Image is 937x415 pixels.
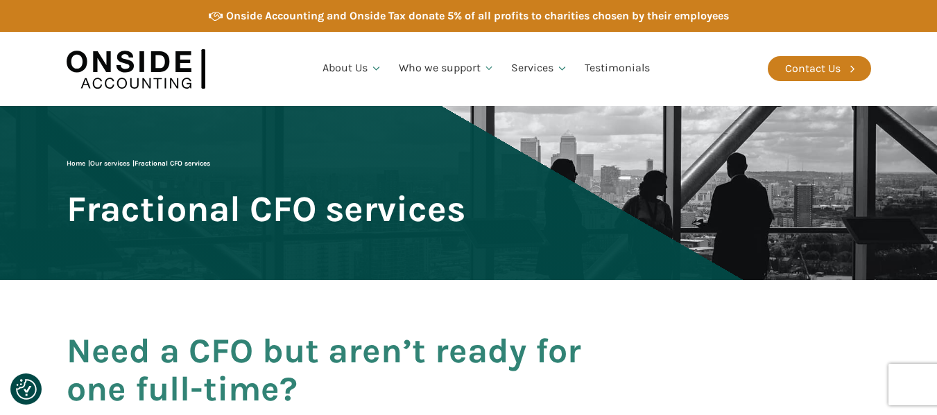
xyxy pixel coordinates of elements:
button: Consent Preferences [16,379,37,400]
a: Testimonials [576,45,658,92]
a: Our services [90,159,130,168]
a: Contact Us [768,56,871,81]
span: Fractional CFO services [67,190,465,228]
span: | | [67,159,210,168]
div: Contact Us [785,60,841,78]
a: Home [67,159,85,168]
img: Onside Accounting [67,42,205,96]
a: Who we support [390,45,504,92]
span: Fractional CFO services [135,159,210,168]
div: Onside Accounting and Onside Tax donate 5% of all profits to charities chosen by their employees [226,7,729,25]
a: Services [503,45,576,92]
img: Revisit consent button [16,379,37,400]
a: About Us [314,45,390,92]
